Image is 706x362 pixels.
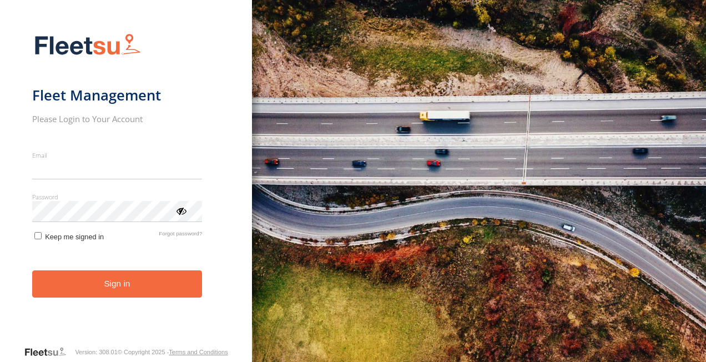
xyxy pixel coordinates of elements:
a: Terms and Conditions [169,349,228,355]
h1: Fleet Management [32,86,203,104]
input: Keep me signed in [34,232,42,239]
button: Sign in [32,270,203,298]
a: Visit our Website [24,346,75,358]
div: Version: 308.01 [75,349,117,355]
img: Fleetsu [32,31,143,59]
span: Keep me signed in [45,233,104,241]
form: main [32,27,220,345]
h2: Please Login to Your Account [32,113,203,124]
div: ViewPassword [175,205,186,216]
label: Email [32,151,203,159]
a: Forgot password? [159,230,202,241]
label: Password [32,193,203,201]
div: © Copyright 2025 - [118,349,228,355]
